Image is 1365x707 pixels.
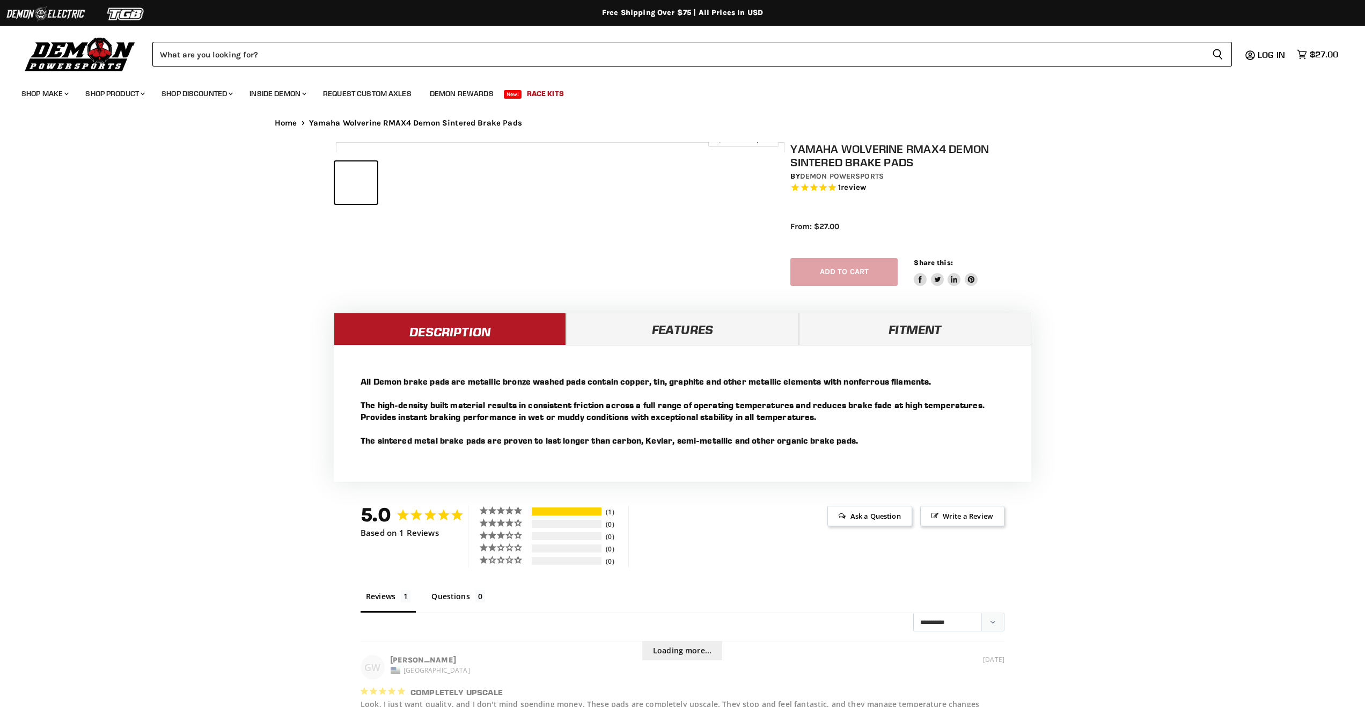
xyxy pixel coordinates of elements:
li: Questions [426,589,490,613]
a: Request Custom Axles [315,83,420,105]
div: Free Shipping Over $75 | All Prices In USD [253,8,1112,18]
a: Home [275,119,297,128]
a: Fitment [799,313,1031,345]
div: 100% [532,507,601,515]
div: by [790,171,1035,182]
nav: Breadcrumbs [253,119,1112,128]
div: 5-Star Ratings [532,507,601,515]
button: Yamaha Wolverine RMAX4 Demon Sintered Brake Pads thumbnail [335,161,377,204]
span: Loading more... [642,641,722,660]
a: Shop Product [77,83,151,105]
li: Reviews [361,589,416,613]
strong: [PERSON_NAME] [390,656,456,665]
select: Sort reviews [913,613,1004,631]
span: 5-Star Rating Review [359,685,406,697]
strong: 5.0 [361,503,391,526]
span: [GEOGRAPHIC_DATA] [403,666,470,675]
a: Race Kits [519,83,572,105]
a: Shop Make [13,83,75,105]
span: Share this: [914,259,952,267]
span: Based on 1 Reviews [361,528,439,537]
a: $27.00 [1291,47,1344,62]
a: Description [334,313,566,345]
img: Demon Electric Logo 2 [5,4,86,24]
span: Ask a Question [827,506,912,526]
a: Demon Rewards [422,83,502,105]
button: Yamaha Wolverine RMAX4 Demon Sintered Brake Pads thumbnail [380,161,423,204]
img: TGB Logo 2 [86,4,166,24]
a: Log in [1253,50,1291,60]
a: Features [566,313,798,345]
a: Demon Powersports [800,172,884,181]
div: [DATE] [983,655,1004,665]
span: Click to expand [714,135,773,143]
span: New! [504,90,522,99]
input: Search [152,42,1203,67]
form: Product [152,42,1232,67]
button: Search [1203,42,1232,67]
span: $27.00 [1310,49,1338,60]
img: United States [391,667,400,674]
h3: completely upscale [410,686,503,699]
span: From: $27.00 [790,222,839,231]
img: Demon Powersports [21,35,139,73]
aside: Share this: [914,258,978,286]
div: 5 ★ [479,506,530,515]
span: Write a Review [920,506,1004,526]
span: Yamaha Wolverine RMAX4 Demon Sintered Brake Pads [309,119,522,128]
span: 1 reviews [838,183,866,193]
div: 1 [603,507,626,517]
h1: Yamaha Wolverine RMAX4 Demon Sintered Brake Pads [790,142,1035,169]
span: Log in [1258,49,1285,60]
span: review [841,183,866,193]
a: Shop Discounted [153,83,239,105]
ul: Main menu [13,78,1335,105]
div: GW [361,655,385,680]
p: All Demon brake pads are metallic bronze washed pads contain copper, tin, graphite and other meta... [361,375,1004,446]
span: Rated 5.0 out of 5 stars 1 reviews [790,182,1035,194]
a: Inside Demon [241,83,313,105]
